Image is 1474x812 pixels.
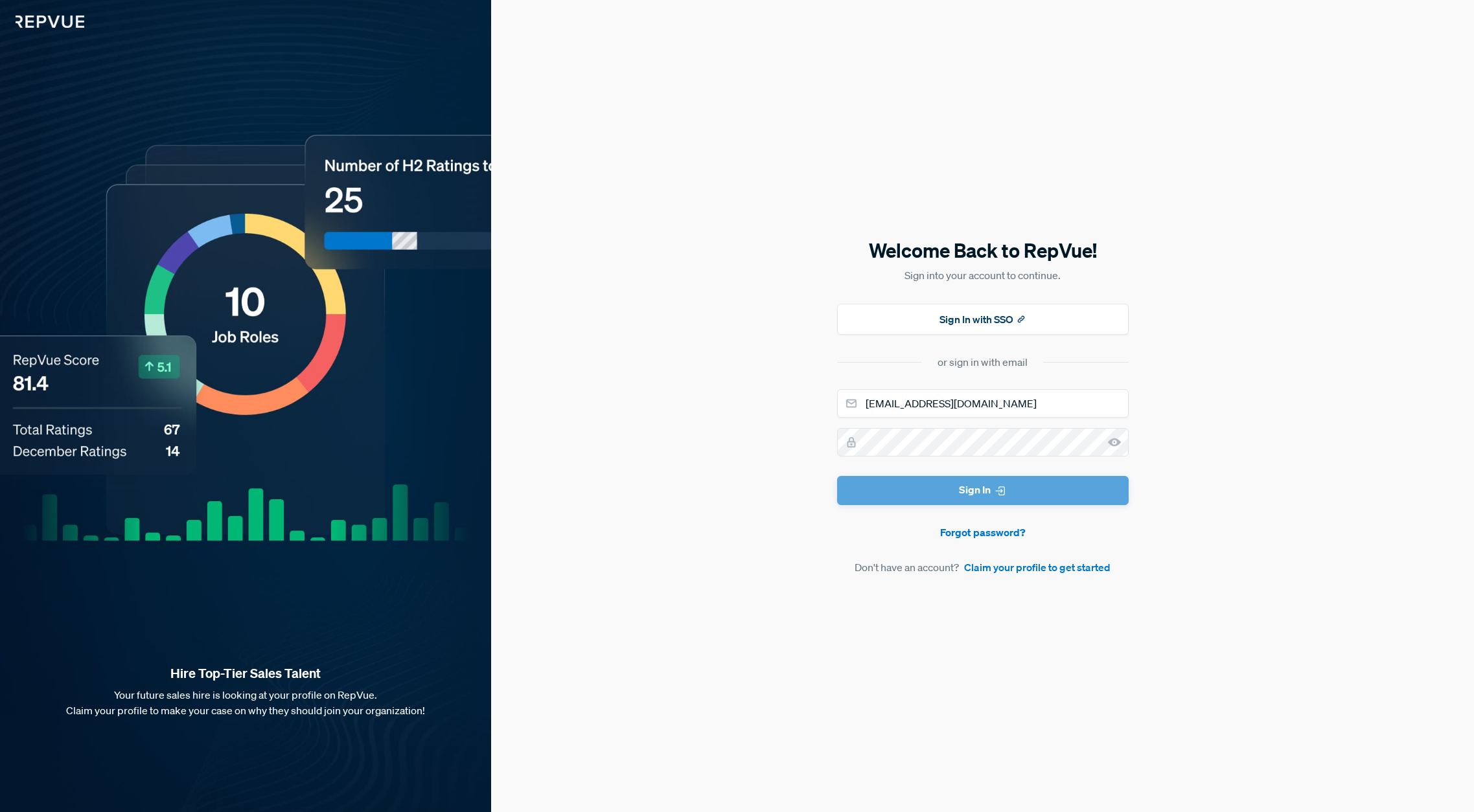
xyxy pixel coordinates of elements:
[837,524,1129,540] a: Forgot password?
[837,304,1129,335] button: Sign In with SSO
[837,267,1129,283] p: Sign into your account to continue.
[837,389,1129,418] input: Email address
[938,354,1028,370] div: or sign in with email
[837,559,1129,575] article: Don't have an account?
[964,559,1111,575] a: Claim your profile to get started
[837,237,1129,264] h5: Welcome Back to RepVue!
[21,665,470,682] strong: Hire Top-Tier Sales Talent
[21,687,470,718] p: Your future sales hire is looking at your profile on RepVue. Claim your profile to make your case...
